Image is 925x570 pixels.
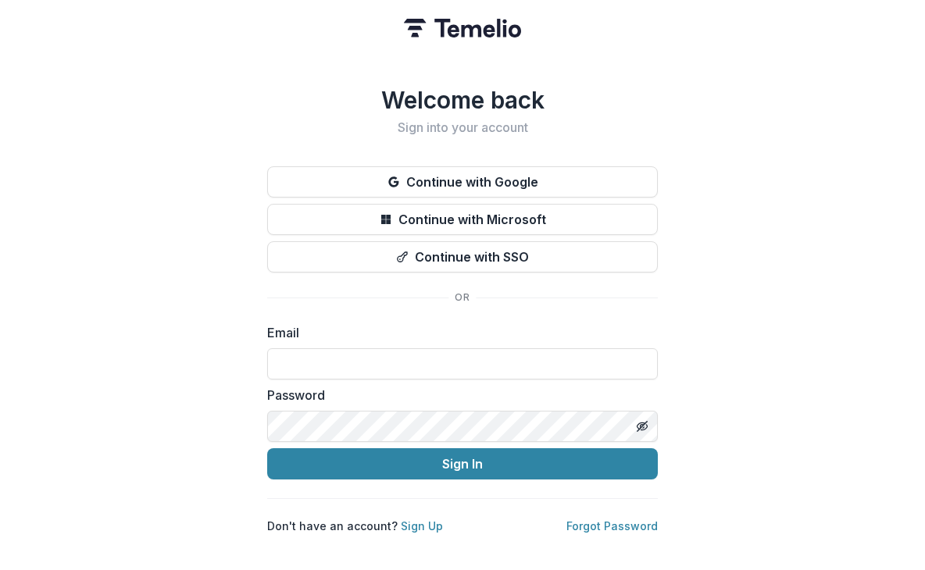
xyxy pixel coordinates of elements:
[267,241,658,273] button: Continue with SSO
[267,323,648,342] label: Email
[630,414,655,439] button: Toggle password visibility
[404,19,521,37] img: Temelio
[267,204,658,235] button: Continue with Microsoft
[267,166,658,198] button: Continue with Google
[267,120,658,135] h2: Sign into your account
[267,518,443,534] p: Don't have an account?
[566,519,658,533] a: Forgot Password
[267,386,648,404] label: Password
[267,448,658,479] button: Sign In
[267,86,658,114] h1: Welcome back
[401,519,443,533] a: Sign Up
